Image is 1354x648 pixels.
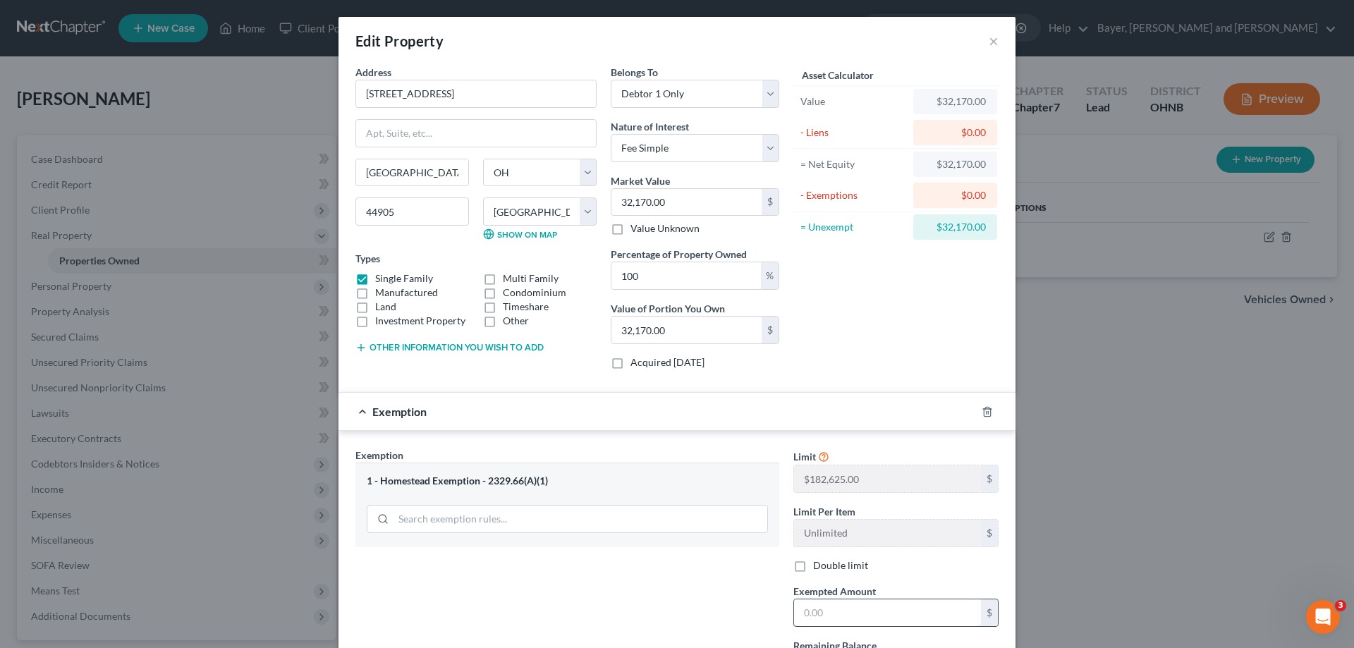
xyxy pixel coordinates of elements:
[925,188,986,202] div: $0.00
[503,314,529,328] label: Other
[375,286,438,300] label: Manufactured
[813,558,868,573] label: Double limit
[793,504,855,519] label: Limit Per Item
[794,465,981,492] input: --
[800,188,907,202] div: - Exemptions
[503,286,566,300] label: Condominium
[925,220,986,234] div: $32,170.00
[375,314,465,328] label: Investment Property
[630,355,705,369] label: Acquired [DATE]
[794,599,981,626] input: 0.00
[503,271,559,286] label: Multi Family
[981,599,998,626] div: $
[611,247,747,262] label: Percentage of Property Owned
[981,465,998,492] div: $
[611,301,725,316] label: Value of Portion You Own
[800,157,907,171] div: = Net Equity
[483,228,557,240] a: Show on Map
[356,80,596,107] input: Enter address...
[367,475,768,488] div: 1 - Homestead Exemption - 2329.66(A)(1)
[761,262,779,289] div: %
[355,31,444,51] div: Edit Property
[355,449,403,461] span: Exemption
[925,157,986,171] div: $32,170.00
[925,94,986,109] div: $32,170.00
[1335,600,1346,611] span: 3
[356,159,468,186] input: Enter city...
[800,126,907,140] div: - Liens
[372,405,427,418] span: Exemption
[503,300,549,314] label: Timeshare
[611,119,689,134] label: Nature of Interest
[802,68,874,82] label: Asset Calculator
[611,317,762,343] input: 0.00
[793,451,816,463] span: Limit
[611,262,761,289] input: 0.00
[375,300,396,314] label: Land
[355,342,544,353] button: Other information you wish to add
[925,126,986,140] div: $0.00
[800,220,907,234] div: = Unexempt
[611,173,670,188] label: Market Value
[356,120,596,147] input: Apt, Suite, etc...
[355,197,469,226] input: Enter zip...
[981,520,998,546] div: $
[794,520,981,546] input: --
[630,221,700,236] label: Value Unknown
[394,506,767,532] input: Search exemption rules...
[611,189,762,216] input: 0.00
[762,317,779,343] div: $
[375,271,433,286] label: Single Family
[989,32,999,49] button: ×
[355,251,380,266] label: Types
[355,66,391,78] span: Address
[793,585,876,597] span: Exempted Amount
[611,66,658,78] span: Belongs To
[762,189,779,216] div: $
[800,94,907,109] div: Value
[1306,600,1340,634] iframe: Intercom live chat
